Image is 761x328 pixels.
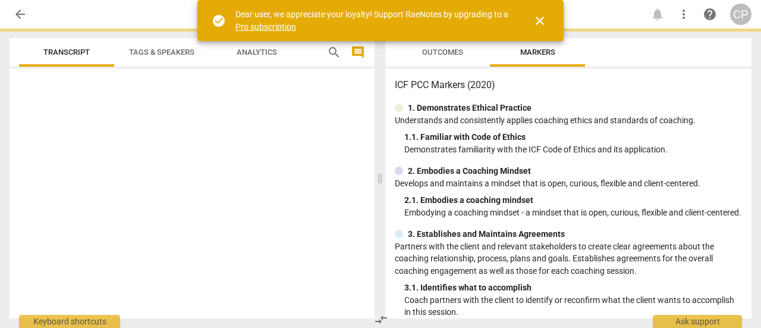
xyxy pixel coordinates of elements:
[235,22,296,32] a: Pro subscription
[404,143,742,156] p: Demonstrates familiarity with the ICF Code of Ethics and its application.
[404,131,742,143] div: 1. 1. Familiar with Code of Ethics
[699,4,721,25] a: Help
[237,48,277,57] span: Analytics
[404,207,742,219] p: Embodying a coaching mindset - a mindset that is open, curious, flexible and client-centered.
[408,102,532,114] p: 1. Demonstrates Ethical Practice
[212,14,226,28] span: check_circle
[351,45,365,60] span: comment
[348,43,367,62] button: Show/Hide comments
[395,114,742,127] p: Understands and consistently applies coaching ethics and standards of coaching.
[533,14,547,28] span: close
[520,48,555,57] span: Markers
[395,78,742,92] h3: ICF PCC Markers (2020)
[395,177,742,190] p: Develops and maintains a mindset that is open, curious, flexible and client-centered.
[677,7,691,21] span: more_vert
[404,282,742,294] div: 3. 1. Identifies what to accomplish
[408,228,565,240] p: 3. Establishes and Maintains Agreements
[730,4,751,25] button: CP
[395,240,742,277] p: Partners with the client and relevant stakeholders to create clear agreements about the coaching ...
[703,7,717,21] span: help
[408,165,531,177] p: 2. Embodies a Coaching Mindset
[653,315,742,328] div: Ask support
[129,48,194,57] span: Tags & Speakers
[325,43,344,62] button: Search
[19,315,120,328] div: Keyboard shortcuts
[235,8,511,33] div: Dear user, we appreciate your loyalty! Support RaeNotes by upgrading to a
[404,194,742,207] div: 2. 1. Embodies a coaching mindset
[422,48,463,57] span: Outcomes
[13,7,27,21] span: arrow_back
[404,294,742,318] p: Coach partners with the client to identify or reconfirm what the client wants to accomplish in th...
[526,7,554,35] button: Close
[374,313,388,327] span: compare_arrows
[43,48,90,57] span: Transcript
[327,45,341,60] span: search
